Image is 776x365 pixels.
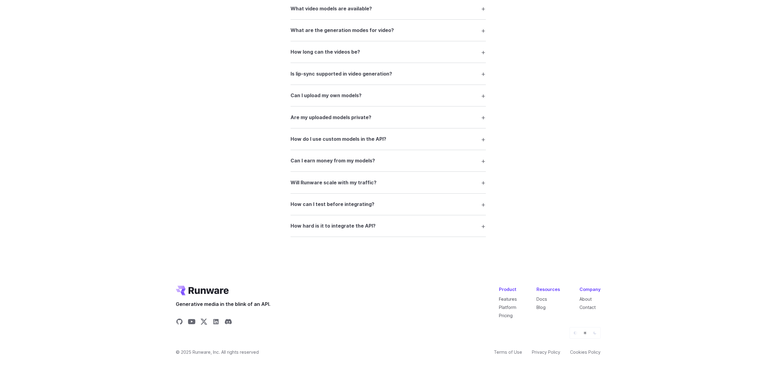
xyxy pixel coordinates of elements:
h3: What video models are available? [291,5,372,12]
h3: How long can the videos be? [291,48,360,56]
a: Platform [499,304,516,310]
summary: Can I earn money from my models? [291,155,486,166]
a: Blog [536,304,546,310]
button: Dark [590,328,599,337]
summary: Can I upload my own models? [291,90,486,101]
a: Features [499,296,517,301]
summary: Is lip-sync supported in video generation? [291,68,486,79]
a: Share on X [200,318,208,327]
h3: What are the generation modes for video? [291,26,394,34]
a: Go to / [176,285,229,295]
a: Pricing [499,313,513,318]
h3: Are my uploaded models private? [291,113,371,121]
h3: How do I use custom models in the API? [291,135,386,143]
a: Cookies Policy [570,348,601,355]
summary: What are the generation modes for video? [291,24,486,36]
h3: Will Runware scale with my traffic? [291,179,377,186]
ul: Theme selector [569,327,601,338]
h3: Is lip-sync supported in video generation? [291,70,392,78]
span: © 2025 Runware, Inc. All rights reserved [176,348,259,355]
span: Generative media in the blink of an API. [176,300,270,308]
summary: How hard is it to integrate the API? [291,220,486,232]
summary: How long can the videos be? [291,46,486,58]
summary: Will Runware scale with my traffic? [291,176,486,188]
summary: What video models are available? [291,2,486,14]
summary: How do I use custom models in the API? [291,133,486,145]
a: Share on GitHub [176,318,183,327]
button: Light [581,328,589,337]
a: Terms of Use [494,348,522,355]
a: Share on LinkedIn [212,318,220,327]
div: Product [499,285,517,292]
a: Privacy Policy [532,348,560,355]
a: About [579,296,592,301]
summary: How can I test before integrating? [291,198,486,210]
div: Company [579,285,601,292]
a: Contact [579,304,596,310]
summary: Are my uploaded models private? [291,111,486,123]
h3: Can I earn money from my models? [291,157,375,165]
a: Docs [536,296,547,301]
a: Share on Discord [225,318,232,327]
button: Default [571,328,579,337]
a: Share on YouTube [188,318,195,327]
h3: How can I test before integrating? [291,200,374,208]
h3: Can I upload my own models? [291,91,362,99]
h3: How hard is it to integrate the API? [291,222,376,230]
div: Resources [536,285,560,292]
